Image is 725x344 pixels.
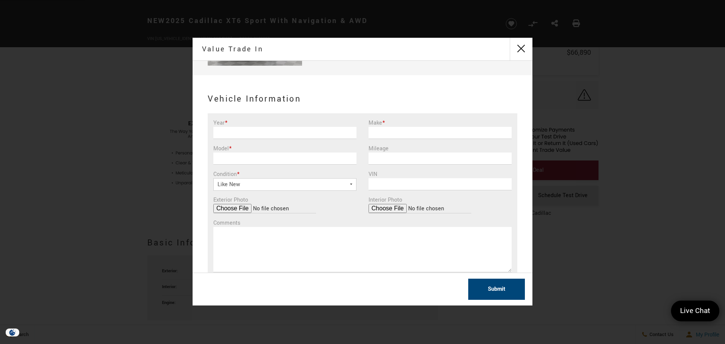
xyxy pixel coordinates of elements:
[213,145,231,153] label: Model
[213,219,241,227] label: Comments
[468,279,525,300] button: Submit
[369,196,402,204] label: Interior Photo
[4,329,21,336] section: Click to Open Cookie Consent Modal
[369,170,377,178] label: VIN
[213,119,227,127] label: Year
[510,38,532,60] button: close
[369,119,385,127] label: Make
[676,306,714,316] span: Live Chat
[4,329,21,336] img: Opt-Out Icon
[213,170,239,178] label: Condition
[213,196,248,204] label: Exterior Photo
[369,145,389,153] label: Mileage
[671,301,719,321] a: Live Chat
[202,39,263,60] h2: Value Trade In
[208,88,517,110] h2: Vehicle Information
